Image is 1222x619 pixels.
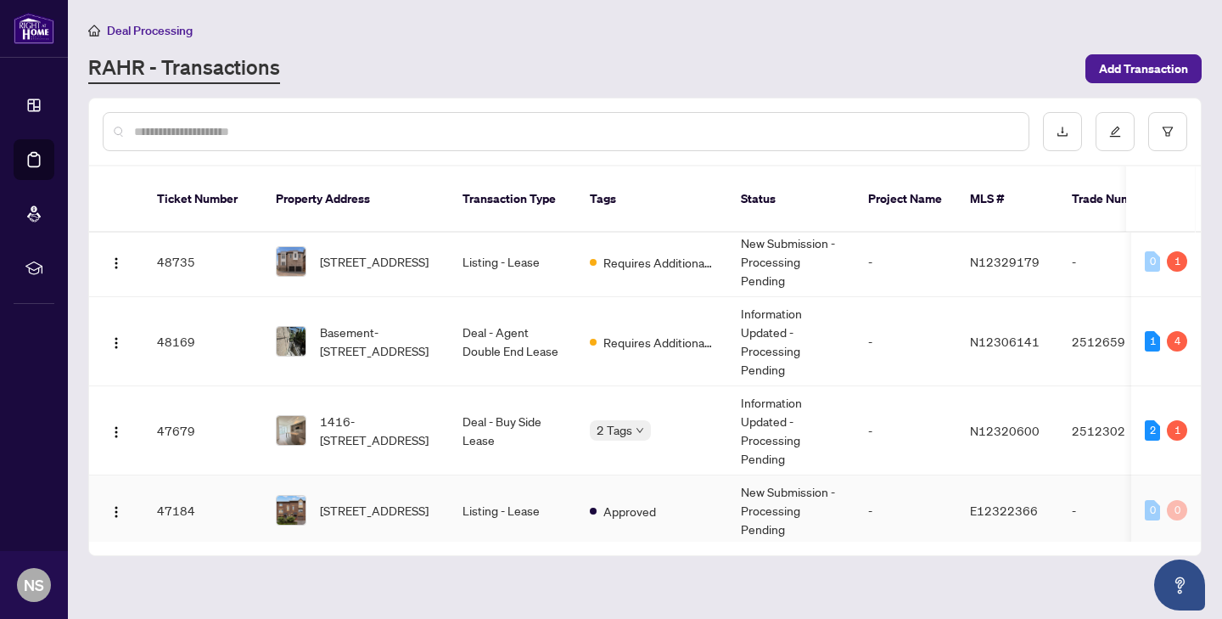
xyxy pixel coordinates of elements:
td: 2512659 [1058,297,1177,386]
div: 2 [1145,420,1160,441]
button: download [1043,112,1082,151]
button: Open asap [1154,560,1205,611]
button: Add Transaction [1085,54,1202,83]
td: - [855,476,956,546]
td: 2512302 [1058,386,1177,476]
td: Deal - Agent Double End Lease [449,297,576,386]
span: 2 Tags [597,420,632,440]
span: E12322366 [970,503,1038,518]
img: Logo [109,505,123,519]
th: Transaction Type [449,166,576,233]
td: 47679 [143,386,262,476]
img: Logo [109,256,123,270]
td: Listing - Lease [449,476,576,546]
span: 1416-[STREET_ADDRESS] [320,412,435,449]
img: Logo [109,425,123,439]
td: New Submission - Processing Pending [727,227,855,297]
button: edit [1096,112,1135,151]
span: Basement-[STREET_ADDRESS] [320,323,435,360]
span: [STREET_ADDRESS] [320,252,429,271]
span: Requires Additional Docs [603,253,714,272]
span: download [1057,126,1068,138]
td: - [1058,476,1177,546]
button: Logo [103,497,130,524]
td: - [1058,227,1177,297]
button: Logo [103,417,130,444]
img: Logo [109,336,123,350]
th: Tags [576,166,727,233]
img: thumbnail-img [277,496,305,525]
th: Ticket Number [143,166,262,233]
td: Information Updated - Processing Pending [727,297,855,386]
button: filter [1148,112,1187,151]
img: logo [14,13,54,44]
span: Approved [603,502,656,521]
span: home [88,25,100,37]
img: thumbnail-img [277,327,305,356]
img: thumbnail-img [277,416,305,445]
div: 1 [1145,331,1160,352]
td: Listing - Lease [449,227,576,297]
div: 0 [1145,500,1160,521]
button: Logo [103,248,130,275]
span: N12329179 [970,254,1040,269]
td: New Submission - Processing Pending [727,476,855,546]
td: 48169 [143,297,262,386]
th: Property Address [262,166,449,233]
span: edit [1109,126,1121,138]
span: down [636,426,644,435]
th: Project Name [855,166,956,233]
button: Logo [103,328,130,355]
div: 1 [1167,420,1187,441]
span: [STREET_ADDRESS] [320,501,429,520]
td: 48735 [143,227,262,297]
span: NS [24,573,44,597]
span: Requires Additional Docs [603,333,714,352]
td: Deal - Buy Side Lease [449,386,576,476]
span: Deal Processing [107,23,193,38]
a: RAHR - Transactions [88,53,280,84]
td: 47184 [143,476,262,546]
span: N12306141 [970,334,1040,349]
th: Status [727,166,855,233]
div: 0 [1167,500,1187,521]
th: MLS # [956,166,1058,233]
div: 1 [1167,251,1187,272]
td: Information Updated - Processing Pending [727,386,855,476]
td: - [855,227,956,297]
div: 0 [1145,251,1160,272]
div: 4 [1167,331,1187,352]
td: - [855,386,956,476]
span: Add Transaction [1099,55,1188,82]
th: Trade Number [1058,166,1177,233]
td: - [855,297,956,386]
span: N12320600 [970,423,1040,438]
img: thumbnail-img [277,247,305,276]
span: filter [1162,126,1174,138]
